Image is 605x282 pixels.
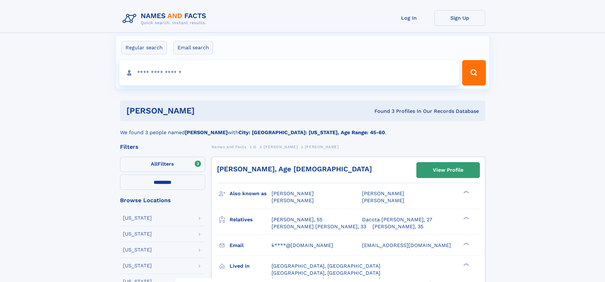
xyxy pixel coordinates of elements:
[253,143,257,151] a: G
[212,143,246,151] a: Names and Facts
[362,197,404,203] span: [PERSON_NAME]
[126,107,285,115] h1: [PERSON_NAME]
[462,190,469,194] div: ❯
[264,143,298,151] a: [PERSON_NAME]
[362,190,404,196] span: [PERSON_NAME]
[362,242,451,248] span: [EMAIL_ADDRESS][DOMAIN_NAME]
[239,129,385,135] b: City: [GEOGRAPHIC_DATA]: [US_STATE], Age Range: 45-60
[433,163,463,177] div: View Profile
[362,216,432,223] a: Dacota [PERSON_NAME], 27
[230,214,272,225] h3: Relatives
[120,144,205,150] div: Filters
[272,197,314,203] span: [PERSON_NAME]
[123,247,152,252] div: [US_STATE]
[120,197,205,203] div: Browse Locations
[384,10,434,26] a: Log In
[272,216,322,223] a: [PERSON_NAME], 55
[264,145,298,149] span: [PERSON_NAME]
[272,223,366,230] a: [PERSON_NAME] [PERSON_NAME], 33
[462,242,469,246] div: ❯
[173,41,213,54] label: Email search
[417,162,480,178] a: View Profile
[434,10,485,26] a: Sign Up
[272,270,380,276] span: [GEOGRAPHIC_DATA], [GEOGRAPHIC_DATA]
[272,263,380,269] span: [GEOGRAPHIC_DATA], [GEOGRAPHIC_DATA]
[120,157,205,172] label: Filters
[230,240,272,251] h3: Email
[217,165,372,173] a: [PERSON_NAME], Age [DEMOGRAPHIC_DATA]
[462,262,469,266] div: ❯
[123,263,152,268] div: [US_STATE]
[120,121,485,136] div: We found 3 people named with .
[285,108,479,115] div: Found 3 Profiles In Our Records Database
[462,216,469,220] div: ❯
[230,188,272,199] h3: Also known as
[123,216,152,221] div: [US_STATE]
[272,190,314,196] span: [PERSON_NAME]
[305,145,339,149] span: [PERSON_NAME]
[373,223,423,230] a: [PERSON_NAME], 35
[123,231,152,237] div: [US_STATE]
[121,41,167,54] label: Regular search
[185,129,228,135] b: [PERSON_NAME]
[462,60,486,86] button: Search Button
[119,60,460,86] input: search input
[151,161,158,167] span: All
[253,145,257,149] span: G
[120,10,212,27] img: Logo Names and Facts
[230,261,272,272] h3: Lived in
